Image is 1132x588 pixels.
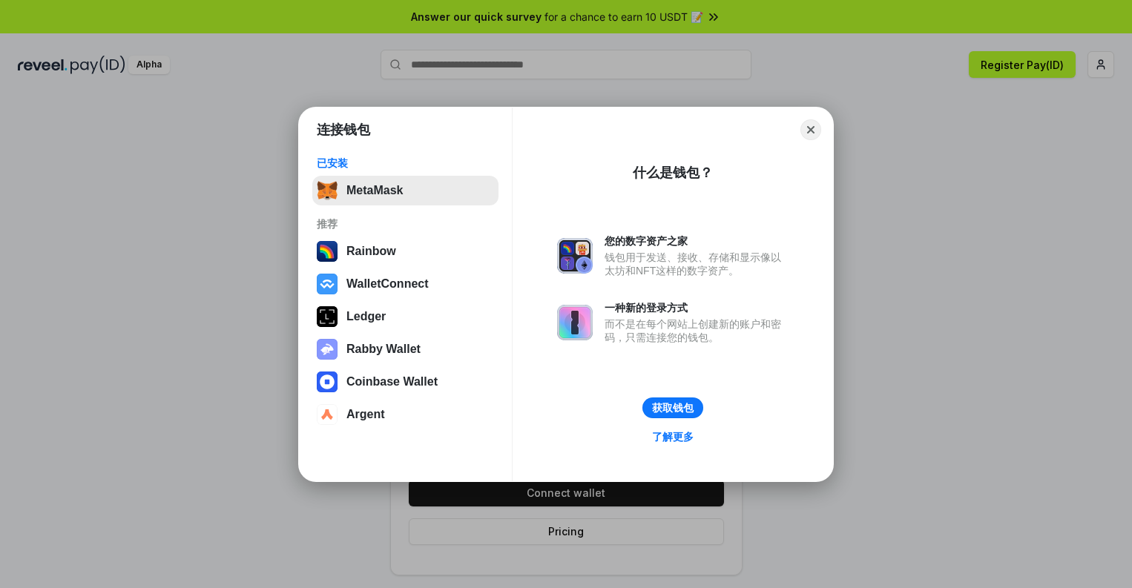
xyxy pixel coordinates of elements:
button: Rabby Wallet [312,334,498,364]
img: svg+xml,%3Csvg%20xmlns%3D%22http%3A%2F%2Fwww.w3.org%2F2000%2Fsvg%22%20fill%3D%22none%22%20viewBox... [557,305,593,340]
button: 获取钱包 [642,397,703,418]
img: svg+xml,%3Csvg%20xmlns%3D%22http%3A%2F%2Fwww.w3.org%2F2000%2Fsvg%22%20width%3D%2228%22%20height%3... [317,306,338,327]
div: WalletConnect [346,277,429,291]
div: 推荐 [317,217,494,231]
div: Rainbow [346,245,396,258]
div: Argent [346,408,385,421]
button: Rainbow [312,237,498,266]
a: 了解更多 [643,427,702,446]
img: svg+xml,%3Csvg%20width%3D%2228%22%20height%3D%2228%22%20viewBox%3D%220%200%2028%2028%22%20fill%3D... [317,404,338,425]
img: svg+xml,%3Csvg%20width%3D%2228%22%20height%3D%2228%22%20viewBox%3D%220%200%2028%2028%22%20fill%3D... [317,371,338,392]
div: 已安装 [317,156,494,170]
div: MetaMask [346,184,403,197]
div: 了解更多 [652,430,694,443]
button: WalletConnect [312,269,498,299]
img: svg+xml,%3Csvg%20width%3D%22120%22%20height%3D%22120%22%20viewBox%3D%220%200%20120%20120%22%20fil... [317,241,338,262]
div: 钱包用于发送、接收、存储和显示像以太坊和NFT这样的数字资产。 [605,251,789,277]
img: svg+xml,%3Csvg%20xmlns%3D%22http%3A%2F%2Fwww.w3.org%2F2000%2Fsvg%22%20fill%3D%22none%22%20viewBox... [317,339,338,360]
div: 您的数字资产之家 [605,234,789,248]
img: svg+xml,%3Csvg%20width%3D%2228%22%20height%3D%2228%22%20viewBox%3D%220%200%2028%2028%22%20fill%3D... [317,274,338,294]
button: Ledger [312,302,498,331]
img: svg+xml,%3Csvg%20fill%3D%22none%22%20height%3D%2233%22%20viewBox%3D%220%200%2035%2033%22%20width%... [317,180,338,201]
div: 什么是钱包？ [633,164,713,182]
div: 而不是在每个网站上创建新的账户和密码，只需连接您的钱包。 [605,317,789,344]
div: Rabby Wallet [346,343,421,356]
button: Close [800,119,821,140]
button: Coinbase Wallet [312,367,498,397]
div: 获取钱包 [652,401,694,414]
button: MetaMask [312,176,498,205]
button: Argent [312,400,498,429]
div: 一种新的登录方式 [605,301,789,314]
div: Coinbase Wallet [346,375,438,389]
div: Ledger [346,310,386,323]
img: svg+xml,%3Csvg%20xmlns%3D%22http%3A%2F%2Fwww.w3.org%2F2000%2Fsvg%22%20fill%3D%22none%22%20viewBox... [557,238,593,274]
h1: 连接钱包 [317,121,370,139]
